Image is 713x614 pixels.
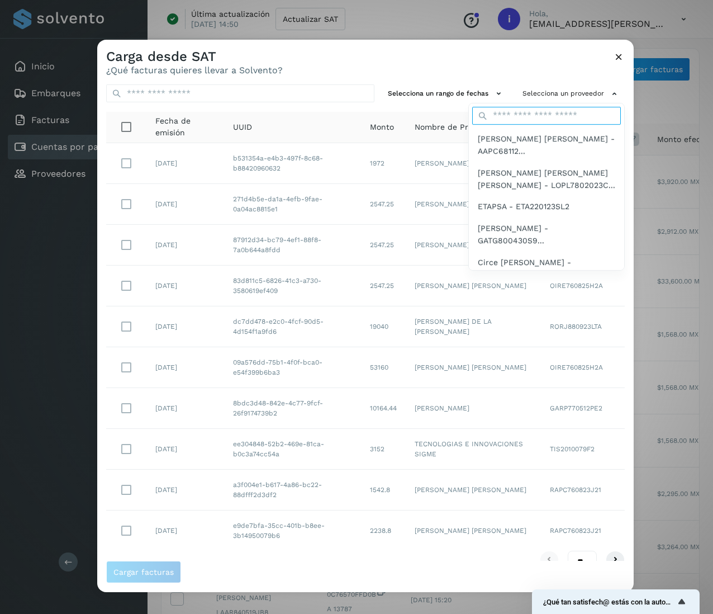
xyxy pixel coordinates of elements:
button: Mostrar encuesta - ¿Qué tan satisfech@ estás con la autorización de tus facturas? [543,595,688,608]
div: ETAPSA - ETA220123SL2 [469,196,624,217]
span: [PERSON_NAME] [PERSON_NAME] - AAPC68112... [478,133,615,158]
span: [PERSON_NAME] [PERSON_NAME] [PERSON_NAME] - LOPL7802023C... [478,166,615,191]
div: Cecilia Lorena Andrade Pérez - AAPC681122D11 [469,128,624,162]
div: LUIS ISRAEL LOPEZ PEDROZA - LOPL7802023C5 [469,162,624,196]
span: ¿Qué tan satisfech@ estás con la autorización de tus facturas? [543,598,675,606]
span: ETAPSA - ETA220123SL2 [478,200,569,212]
div: Gerardo Galindo Trigueros - GATG800430S90 [469,218,624,252]
span: [PERSON_NAME] - GATG800430S9... [478,222,615,247]
div: Circe Ivonne Olivares Furlong - OIFC800405Q27 [469,251,624,285]
span: Circe [PERSON_NAME] - OIFC8004... [478,256,615,281]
